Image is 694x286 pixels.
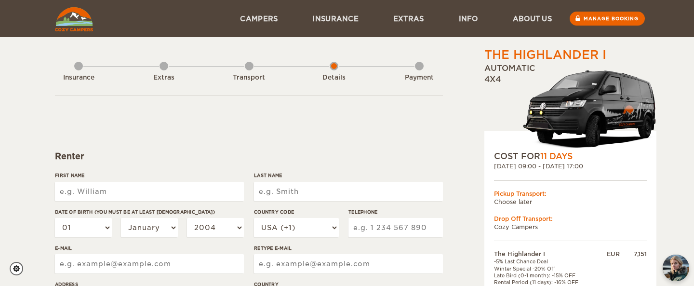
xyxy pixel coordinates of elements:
[523,66,656,150] img: stor-stuttur-old-new-5.png
[254,182,443,201] input: e.g. Smith
[55,150,443,162] div: Renter
[663,255,689,281] button: chat-button
[223,73,276,82] div: Transport
[55,208,244,216] label: Date of birth (You must be at least [DEMOGRAPHIC_DATA])
[55,254,244,273] input: e.g. example@example.com
[494,250,598,258] td: The Highlander I
[348,208,443,216] label: Telephone
[484,63,656,150] div: Automatic 4x4
[494,223,647,231] td: Cozy Campers
[348,218,443,237] input: e.g. 1 234 567 890
[484,47,606,63] div: The Highlander I
[254,208,339,216] label: Country Code
[254,254,443,273] input: e.g. example@example.com
[620,250,647,258] div: 7,151
[55,7,93,31] img: Cozy Campers
[540,151,573,161] span: 11 Days
[494,279,598,286] td: Rental Period (11 days): -16% OFF
[663,255,689,281] img: Freyja at Cozy Campers
[494,150,647,162] div: COST FOR
[137,73,190,82] div: Extras
[393,73,446,82] div: Payment
[494,215,647,223] div: Drop Off Transport:
[10,262,29,275] a: Cookie settings
[494,198,647,206] td: Choose later
[55,172,244,179] label: First Name
[494,190,647,198] div: Pickup Transport:
[55,182,244,201] input: e.g. William
[494,265,598,272] td: Winter Special -20% Off
[254,245,443,252] label: Retype E-mail
[494,258,598,265] td: -5% Last Chance Deal
[598,250,620,258] div: EUR
[52,73,105,82] div: Insurance
[254,172,443,179] label: Last Name
[55,245,244,252] label: E-mail
[570,12,645,26] a: Manage booking
[307,73,360,82] div: Details
[494,272,598,279] td: Late Bird (0-1 month): -15% OFF
[494,162,647,170] div: [DATE] 09:00 - [DATE] 17:00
